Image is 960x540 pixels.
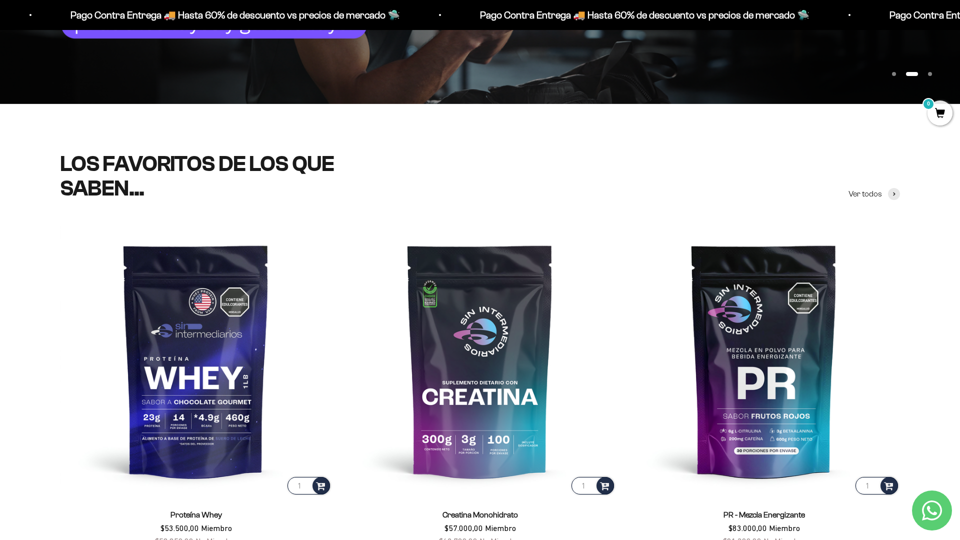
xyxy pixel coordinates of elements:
[769,523,800,532] span: Miembro
[848,187,882,200] span: Ver todos
[442,510,518,519] a: Creatina Monohidrato
[927,108,952,119] a: 0
[160,523,199,532] span: $53.500,00
[922,98,934,110] mark: 0
[201,523,232,532] span: Miembro
[848,187,900,200] a: Ver todos
[485,523,516,532] span: Miembro
[69,7,398,23] p: Pago Contra Entrega 🚚 Hasta 60% de descuento vs precios de mercado 🛸
[170,510,222,519] a: Proteína Whey
[728,523,767,532] span: $83.000,00
[444,523,483,532] span: $57.000,00
[478,7,808,23] p: Pago Contra Entrega 🚚 Hasta 60% de descuento vs precios de mercado 🛸
[723,510,805,519] a: PR - Mezcla Energizante
[60,151,334,200] split-lines: LOS FAVORITOS DE LOS QUE SABEN...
